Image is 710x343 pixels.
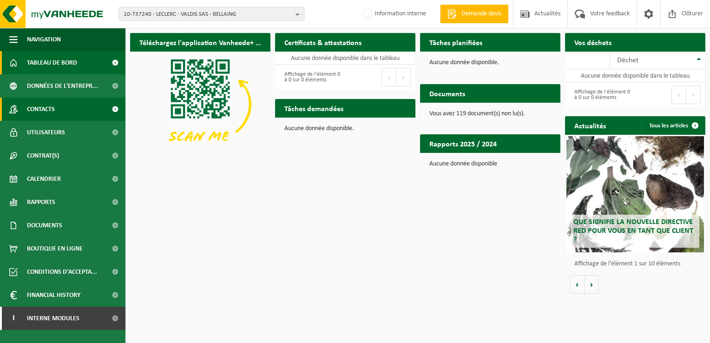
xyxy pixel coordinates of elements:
[27,98,55,121] span: Contacts
[480,152,559,171] a: Consulter les rapports
[118,7,304,21] button: 10-737240 - LECLERC - VALDIS SAS - BELLAING
[27,28,61,51] span: Navigation
[275,99,353,117] h2: Tâches demandées
[566,136,704,252] a: Que signifie la nouvelle directive RED pour vous en tant que client ?
[574,261,701,267] p: Affichage de l'élément 1 sur 10 éléments
[459,9,504,19] span: Demande devis
[420,33,492,51] h2: Tâches planifiées
[275,33,371,51] h2: Certificats & attestations
[27,121,65,144] span: Utilisateurs
[27,51,77,74] span: Tableau de bord
[585,275,599,294] button: Volgende
[565,33,621,51] h2: Vos déchets
[420,134,506,152] h2: Rapports 2025 / 2024
[642,116,704,135] a: Tous les articles
[280,67,341,87] div: Affichage de l'élément 0 à 0 sur 0 éléments
[565,116,615,134] h2: Actualités
[27,167,61,191] span: Calendrier
[565,69,705,82] td: Aucune donnée disponible dans le tableau
[124,7,292,21] span: 10-737240 - LECLERC - VALDIS SAS - BELLAING
[686,86,701,104] button: Next
[27,74,98,98] span: Données de l'entrepr...
[617,57,638,64] span: Déchet
[130,33,270,51] h2: Téléchargez l'application Vanheede+ maintenant!
[573,218,693,244] span: Que signifie la nouvelle directive RED pour vous en tant que client ?
[27,214,62,237] span: Documents
[396,68,411,86] button: Next
[381,68,396,86] button: Previous
[420,84,474,102] h2: Documents
[429,59,551,66] p: Aucune donnée disponible.
[275,52,415,65] td: Aucune donnée disponible dans le tableau
[130,52,270,157] img: Download de VHEPlus App
[429,161,551,167] p: Aucune donnée disponible
[27,237,83,260] span: Boutique en ligne
[27,307,79,330] span: Interne modules
[27,191,55,214] span: Rapports
[27,144,59,167] span: Contrat(s)
[570,275,585,294] button: Vorige
[27,260,97,284] span: Conditions d'accepta...
[362,7,426,21] label: Information interne
[570,85,631,105] div: Affichage de l'élément 0 à 0 sur 0 éléments
[671,86,686,104] button: Previous
[27,284,80,307] span: Financial History
[9,307,18,330] span: I
[440,5,508,23] a: Demande devis
[429,111,551,117] p: Vous avez 119 document(s) non lu(s).
[284,125,406,132] p: Aucune donnée disponible.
